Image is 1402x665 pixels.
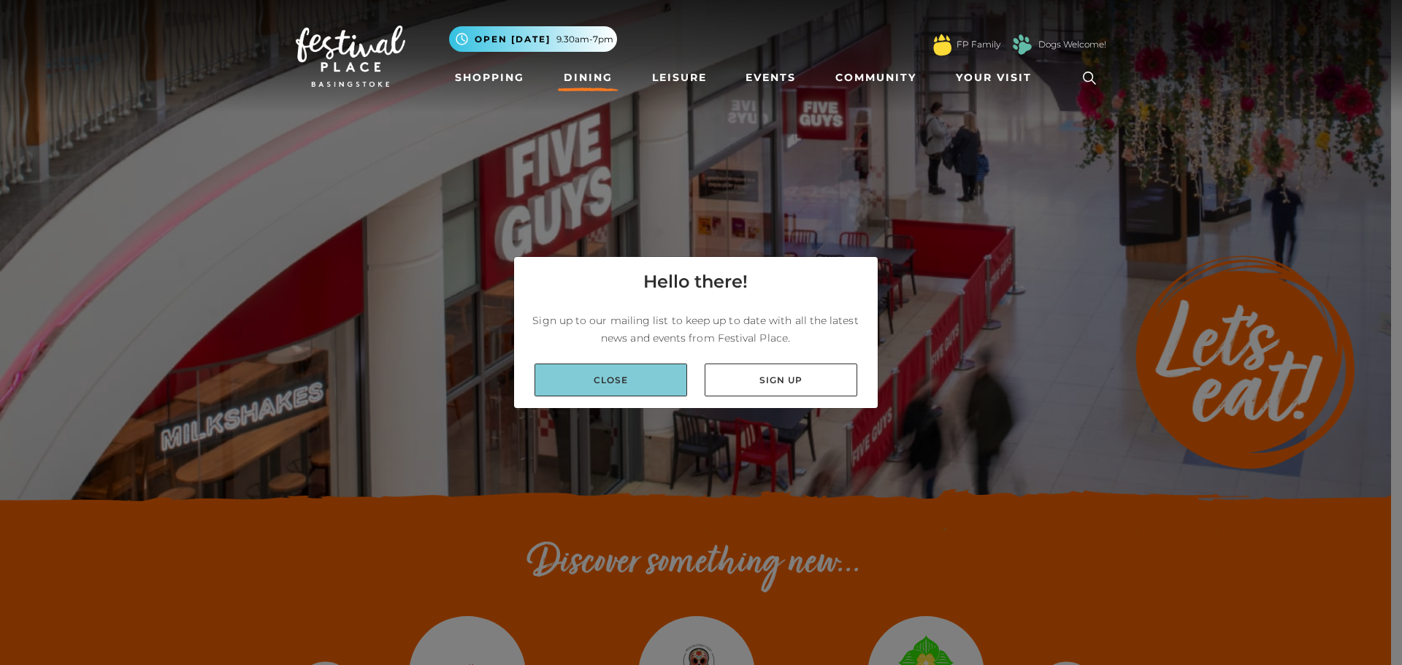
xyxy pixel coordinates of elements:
[449,26,617,52] button: Open [DATE] 9.30am-7pm
[950,64,1045,91] a: Your Visit
[296,26,405,87] img: Festival Place Logo
[558,64,618,91] a: Dining
[705,364,857,396] a: Sign up
[535,364,687,396] a: Close
[643,269,748,295] h4: Hello there!
[556,33,613,46] span: 9.30am-7pm
[956,70,1032,85] span: Your Visit
[740,64,802,91] a: Events
[830,64,922,91] a: Community
[475,33,551,46] span: Open [DATE]
[646,64,713,91] a: Leisure
[449,64,530,91] a: Shopping
[526,312,866,347] p: Sign up to our mailing list to keep up to date with all the latest news and events from Festival ...
[1038,38,1106,51] a: Dogs Welcome!
[957,38,1000,51] a: FP Family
